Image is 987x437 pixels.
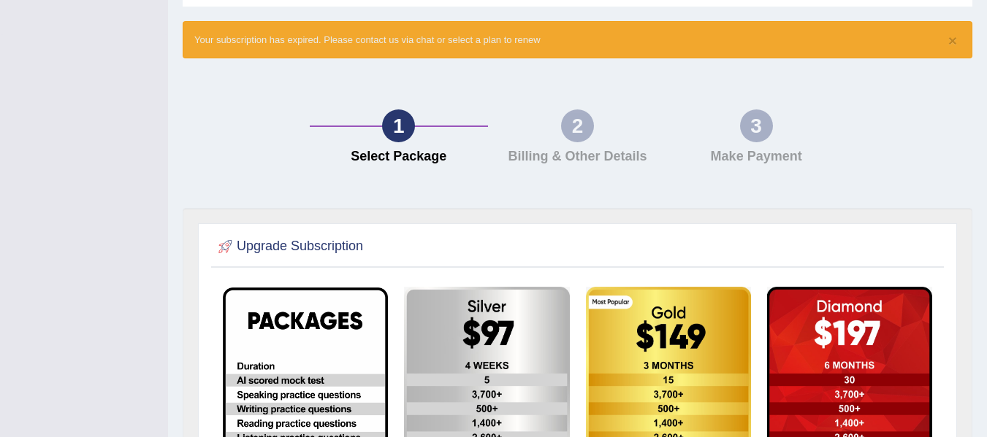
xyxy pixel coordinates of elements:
div: 1 [382,109,415,142]
h4: Billing & Other Details [495,150,660,164]
h4: Select Package [317,150,481,164]
h2: Upgrade Subscription [215,236,363,258]
div: Your subscription has expired. Please contact us via chat or select a plan to renew [183,21,972,58]
div: 2 [561,109,594,142]
button: × [948,33,957,48]
h4: Make Payment [674,150,839,164]
div: 3 [740,109,773,142]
